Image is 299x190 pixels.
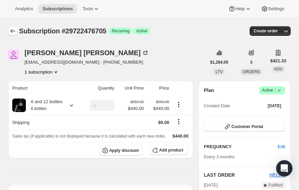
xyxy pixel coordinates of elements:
small: $550.00 [130,100,144,104]
button: $1,264.00 [206,58,232,67]
span: [DATE] [267,103,281,109]
span: Subscriptions [43,6,73,12]
h2: LAST ORDER [204,172,269,178]
span: Apply discount [109,148,139,153]
span: | [275,88,276,93]
button: Product actions [173,101,184,108]
span: Help [235,6,244,12]
th: Quantity [80,81,116,96]
button: Subscriptions [38,4,77,14]
div: [PERSON_NAME] [PERSON_NAME] [24,49,149,56]
span: [EMAIL_ADDRESS][DOMAIN_NAME] · [PHONE_NUMBER] [24,59,149,66]
th: Shipping [8,115,80,130]
span: Tools [82,6,93,12]
button: Add product [149,145,187,155]
span: Edit [278,143,285,150]
button: Subscriptions [8,26,18,36]
button: Edit [273,141,289,152]
h2: Plan [204,87,214,94]
span: Create order [253,28,278,34]
span: Active [136,28,147,34]
h2: FREQUENCY [204,143,278,150]
span: $0.00 [158,120,169,125]
button: HB1364 [269,172,285,178]
div: Open Intercom Messenger [276,160,292,176]
span: 3 [250,60,252,65]
span: $440.00 [172,133,188,139]
span: Pete Hobbs [8,49,19,60]
span: LTV [215,69,222,74]
button: Tools [78,4,104,14]
th: Price [146,81,171,96]
span: Every 3 months [204,154,234,159]
span: $1,264.00 [210,60,228,65]
small: 6 bottles [31,106,46,111]
th: Unit Price [116,81,146,96]
span: Analytics [15,6,33,12]
span: Sales tax (if applicable) is not displayed because it is calculated with each new order. [12,134,166,139]
button: Create order [249,26,282,36]
a: HB1364 [269,172,285,177]
button: Apply discount [100,145,143,156]
button: Settings [257,4,288,14]
span: $440.00 [148,105,169,112]
span: Recurring [112,28,129,34]
span: $421.33 [270,58,286,64]
span: Settings [268,6,284,12]
span: Created Date [204,102,230,109]
button: Product actions [24,68,59,75]
img: product img [12,98,26,112]
span: [DATE] [204,182,218,189]
span: ORDERS [242,69,260,74]
button: Customer Portal [204,122,285,131]
span: AOV [274,67,282,72]
div: 6 and 12 bottles [26,98,63,112]
span: $440.00 [128,105,144,112]
span: Active [262,87,282,94]
span: Add product [159,147,183,153]
button: 3 [246,58,256,67]
span: Fulfilled [268,183,282,188]
button: Help [224,4,255,14]
button: Shipping actions [173,118,184,125]
small: $550.00 [156,100,169,104]
button: Analytics [11,4,37,14]
th: Product [8,81,80,96]
span: Customer Portal [231,124,263,129]
button: [DATE] [263,101,285,111]
span: Subscription #29722476705 [19,27,106,35]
